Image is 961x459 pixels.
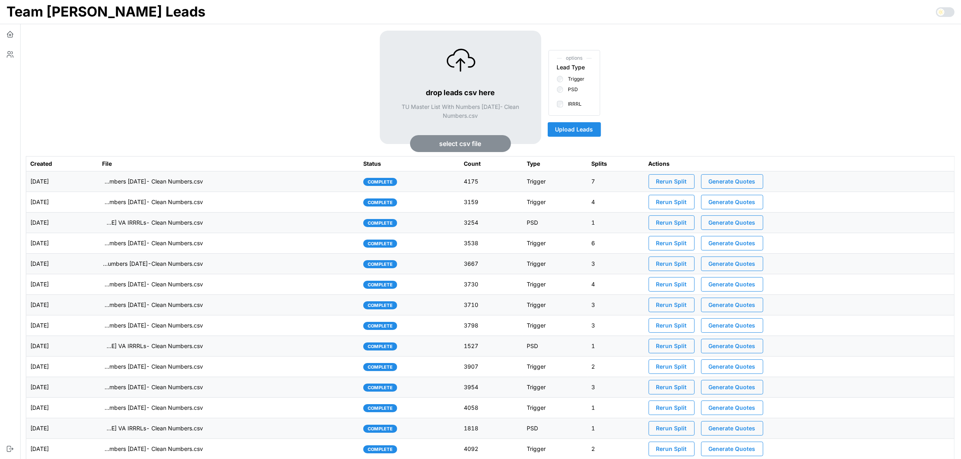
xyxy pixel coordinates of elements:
[649,380,695,394] button: Rerun Split
[102,198,203,206] p: imports/[PERSON_NAME]/1758808525005-TU Master List With Numbers [DATE]- Clean Numbers.csv
[701,442,763,456] button: Generate Quotes
[701,339,763,353] button: Generate Quotes
[523,156,588,171] th: Type
[649,174,695,189] button: Rerun Split
[460,315,523,336] td: 3798
[709,298,756,312] span: Generate Quotes
[102,321,203,330] p: imports/[PERSON_NAME]/1758203792018-TU Master List With Numbers [DATE]- Clean Numbers.csv
[368,261,393,268] span: complete
[701,236,763,250] button: Generate Quotes
[368,405,393,412] span: complete
[587,171,644,192] td: 7
[368,363,393,371] span: complete
[368,446,393,453] span: complete
[709,236,756,250] span: Generate Quotes
[102,424,203,432] p: imports/[PERSON_NAME]/1757714823285-[PERSON_NAME] VA IRRRLs- Clean Numbers.csv
[709,257,756,271] span: Generate Quotes
[26,233,98,253] td: [DATE]
[709,360,756,373] span: Generate Quotes
[102,301,203,309] p: imports/[PERSON_NAME]/1758307262937-TU Master List With Numbers [DATE]- Clean Numbers.csv
[587,294,644,315] td: 3
[563,101,582,107] label: IRRRL
[102,383,203,391] p: imports/[PERSON_NAME]/1758033115597-TU Master List With Numbers [DATE]- Clean Numbers.csv
[460,397,523,418] td: 4058
[460,192,523,212] td: 3159
[649,215,695,230] button: Rerun Split
[709,175,756,188] span: Generate Quotes
[587,233,644,253] td: 6
[555,123,593,136] span: Upload Leads
[523,377,588,397] td: Trigger
[26,212,98,233] td: [DATE]
[460,212,523,233] td: 3254
[649,298,695,312] button: Rerun Split
[523,336,588,356] td: PSD
[645,156,955,171] th: Actions
[701,359,763,374] button: Generate Quotes
[649,318,695,333] button: Rerun Split
[102,404,203,412] p: imports/[PERSON_NAME]/1757949082117-TU Master List With Numbers [DATE]- Clean Numbers.csv
[368,219,393,227] span: complete
[649,339,695,353] button: Rerun Split
[656,277,687,291] span: Rerun Split
[98,156,359,171] th: File
[701,380,763,394] button: Generate Quotes
[523,294,588,315] td: Trigger
[649,359,695,374] button: Rerun Split
[587,212,644,233] td: 1
[460,294,523,315] td: 3710
[709,442,756,456] span: Generate Quotes
[102,445,203,453] p: imports/[PERSON_NAME]/1757686612454-TU Master List With Numbers [DATE]- Clean Numbers.csv
[523,418,588,438] td: PSD
[656,360,687,373] span: Rerun Split
[460,156,523,171] th: Count
[709,195,756,209] span: Generate Quotes
[368,178,393,186] span: complete
[460,171,523,192] td: 4175
[26,156,98,171] th: Created
[587,397,644,418] td: 1
[368,199,393,206] span: complete
[656,216,687,229] span: Rerun Split
[701,421,763,436] button: Generate Quotes
[523,356,588,377] td: Trigger
[656,339,687,353] span: Rerun Split
[656,319,687,332] span: Rerun Split
[440,136,482,152] span: select csv file
[368,343,393,350] span: complete
[368,240,393,247] span: complete
[548,122,601,137] button: Upload Leads
[26,418,98,438] td: [DATE]
[656,421,687,435] span: Rerun Split
[709,216,756,229] span: Generate Quotes
[701,174,763,189] button: Generate Quotes
[523,233,588,253] td: Trigger
[587,356,644,377] td: 2
[656,175,687,188] span: Rerun Split
[709,380,756,394] span: Generate Quotes
[359,156,460,171] th: Status
[587,274,644,294] td: 4
[102,260,203,268] p: imports/[PERSON_NAME]/1758672773014-TU Master List With Numbers [DATE]-Clean Numbers.csv
[656,401,687,415] span: Rerun Split
[656,257,687,271] span: Rerun Split
[709,421,756,435] span: Generate Quotes
[656,236,687,250] span: Rerun Split
[523,274,588,294] td: Trigger
[26,438,98,459] td: [DATE]
[709,277,756,291] span: Generate Quotes
[368,425,393,432] span: complete
[26,397,98,418] td: [DATE]
[26,171,98,192] td: [DATE]
[649,236,695,250] button: Rerun Split
[587,377,644,397] td: 3
[701,195,763,209] button: Generate Quotes
[587,253,644,274] td: 3
[523,253,588,274] td: Trigger
[649,401,695,415] button: Rerun Split
[656,195,687,209] span: Rerun Split
[656,298,687,312] span: Rerun Split
[587,192,644,212] td: 4
[26,192,98,212] td: [DATE]
[102,363,203,371] p: imports/[PERSON_NAME]/1758118770063-TU Master List With Numbers [DATE]- Clean Numbers.csv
